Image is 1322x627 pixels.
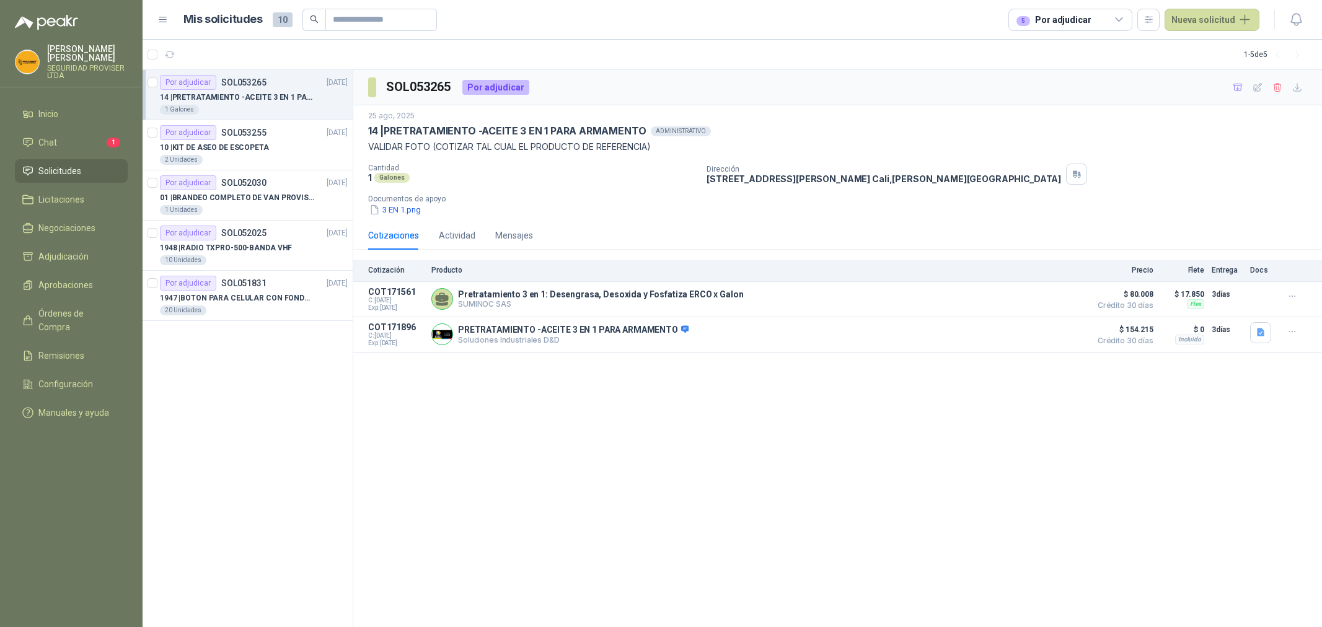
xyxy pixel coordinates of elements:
[458,325,689,336] p: PRETRATAMIENTO -ACEITE 3 EN 1 PARA ARMAMENTO
[1244,45,1307,64] div: 1 - 5 de 5
[15,102,128,126] a: Inicio
[160,226,216,240] div: Por adjudicar
[368,340,424,347] span: Exp: [DATE]
[368,195,1317,203] p: Documentos de apoyo
[221,78,267,87] p: SOL053265
[107,138,120,147] span: 1
[651,126,711,136] div: ADMINISTRATIVO
[15,344,128,367] a: Remisiones
[143,70,353,120] a: Por adjudicarSOL053265[DATE] 14 |PRETRATAMIENTO -ACEITE 3 EN 1 PARA ARMAMENTO1 Galones
[221,229,267,237] p: SOL052025
[38,193,84,206] span: Licitaciones
[38,377,93,391] span: Configuración
[327,278,348,289] p: [DATE]
[38,349,84,362] span: Remisiones
[38,307,116,334] span: Órdenes de Compra
[15,372,128,396] a: Configuración
[15,131,128,154] a: Chat1
[327,177,348,189] p: [DATE]
[495,229,533,242] div: Mensajes
[160,92,314,103] p: 14 | PRETRATAMIENTO -ACEITE 3 EN 1 PARA ARMAMENTO
[160,75,216,90] div: Por adjudicar
[160,155,203,165] div: 2 Unidades
[160,242,292,254] p: 1948 | RADIO TXPRO-500-BANDA VHF
[310,15,319,24] span: search
[368,110,415,122] p: 25 ago, 2025
[327,127,348,139] p: [DATE]
[183,11,263,28] h1: Mis solicitudes
[368,304,424,312] span: Exp: [DATE]
[160,305,206,315] div: 20 Unidades
[143,271,353,321] a: Por adjudicarSOL051831[DATE] 1947 |BOTON PARA CELULAR CON FONDO AMARILLO20 Unidades
[368,203,422,216] button: 3 EN 1.png
[47,64,128,79] p: SEGURIDAD PROVISER LTDA
[1165,9,1259,31] button: Nueva solicitud
[458,299,743,309] p: SUMINOC SAS
[1016,16,1030,26] div: 5
[221,128,267,137] p: SOL053255
[368,297,424,304] span: C: [DATE]
[368,140,1307,154] p: VALIDAR FOTO (COTIZAR TAL CUAL EL PRODUCTO DE REFERENCIA)
[1016,13,1091,27] div: Por adjudicar
[431,266,1084,274] p: Producto
[1187,299,1204,309] div: Flex
[15,245,128,268] a: Adjudicación
[160,105,199,115] div: 1 Galones
[368,332,424,340] span: C: [DATE]
[1091,266,1153,274] p: Precio
[221,279,267,287] p: SOL051831
[368,164,697,172] p: Cantidad
[327,77,348,89] p: [DATE]
[1161,266,1204,274] p: Flete
[1212,287,1243,302] p: 3 días
[1091,322,1153,337] span: $ 154.215
[15,302,128,339] a: Órdenes de Compra
[1161,287,1204,302] p: $ 17.850
[160,192,314,204] p: 01 | BRANDEO COMPLETO DE VAN PROVISER
[160,175,216,190] div: Por adjudicar
[160,255,206,265] div: 10 Unidades
[160,292,314,304] p: 1947 | BOTON PARA CELULAR CON FONDO AMARILLO
[15,216,128,240] a: Negociaciones
[38,221,95,235] span: Negociaciones
[1161,322,1204,337] p: $ 0
[1175,335,1204,344] div: Incluido
[47,45,128,62] p: [PERSON_NAME] [PERSON_NAME]
[221,178,267,187] p: SOL052030
[458,335,689,344] p: Soluciones Industriales D&D
[432,324,452,344] img: Company Logo
[143,170,353,221] a: Por adjudicarSOL052030[DATE] 01 |BRANDEO COMPLETO DE VAN PROVISER1 Unidades
[1250,266,1275,274] p: Docs
[38,278,93,292] span: Aprobaciones
[368,172,372,183] p: 1
[458,289,743,299] p: Pretratamiento 3 en 1: Desengrasa, Desoxida y Fosfatiza ERCO x Galon
[439,229,475,242] div: Actividad
[15,15,78,30] img: Logo peakr
[368,125,646,138] p: 14 | PRETRATAMIENTO -ACEITE 3 EN 1 PARA ARMAMENTO
[15,273,128,297] a: Aprobaciones
[160,142,269,154] p: 10 | KIT DE ASEO DE ESCOPETA
[160,125,216,140] div: Por adjudicar
[327,227,348,239] p: [DATE]
[38,136,57,149] span: Chat
[707,165,1061,173] p: Dirección
[143,120,353,170] a: Por adjudicarSOL053255[DATE] 10 |KIT DE ASEO DE ESCOPETA2 Unidades
[386,77,452,97] h3: SOL053265
[15,188,128,211] a: Licitaciones
[1091,337,1153,344] span: Crédito 30 días
[143,221,353,271] a: Por adjudicarSOL052025[DATE] 1948 |RADIO TXPRO-500-BANDA VHF10 Unidades
[273,12,293,27] span: 10
[368,229,419,242] div: Cotizaciones
[160,276,216,291] div: Por adjudicar
[15,50,39,74] img: Company Logo
[160,205,203,215] div: 1 Unidades
[1091,287,1153,302] span: $ 80.008
[38,406,109,419] span: Manuales y ayuda
[15,159,128,183] a: Solicitudes
[38,164,81,178] span: Solicitudes
[368,266,424,274] p: Cotización
[374,173,410,183] div: Galones
[15,401,128,424] a: Manuales y ayuda
[1212,322,1243,337] p: 3 días
[462,80,529,95] div: Por adjudicar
